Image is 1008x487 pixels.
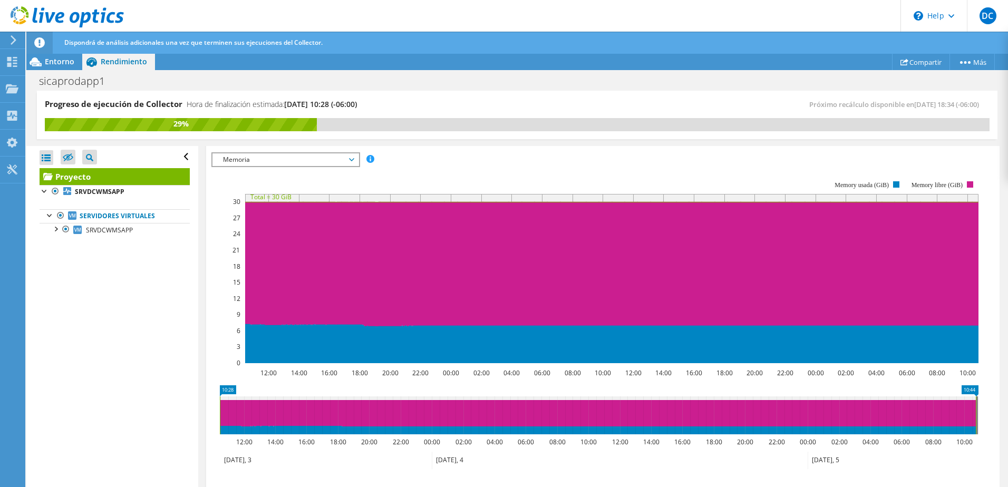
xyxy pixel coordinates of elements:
[232,246,240,255] text: 21
[868,368,884,377] text: 04:00
[40,168,190,185] a: Proyecto
[473,368,489,377] text: 02:00
[486,437,502,446] text: 04:00
[564,368,580,377] text: 08:00
[534,368,550,377] text: 06:00
[40,185,190,199] a: SRVDCWMSAPP
[956,437,972,446] text: 10:00
[835,181,889,189] text: Memory usada (GiB)
[412,368,428,377] text: 22:00
[517,437,534,446] text: 06:00
[237,326,240,335] text: 6
[361,437,377,446] text: 20:00
[580,437,596,446] text: 10:00
[392,437,409,446] text: 22:00
[250,192,292,201] text: Total = 30 GiB
[237,342,240,351] text: 3
[837,368,854,377] text: 02:00
[233,262,240,271] text: 18
[594,368,610,377] text: 10:00
[284,99,357,109] span: [DATE] 10:28 (-06:00)
[898,368,915,377] text: 06:00
[655,368,671,377] text: 14:00
[233,197,240,206] text: 30
[329,437,346,446] text: 18:00
[351,368,367,377] text: 18:00
[267,437,283,446] text: 14:00
[236,437,252,446] text: 12:00
[777,368,793,377] text: 22:00
[809,100,984,109] span: Próximo recálculo disponible en
[612,437,628,446] text: 12:00
[643,437,659,446] text: 14:00
[218,153,353,166] span: Memoria
[290,368,307,377] text: 14:00
[893,437,909,446] text: 06:00
[674,437,690,446] text: 16:00
[914,100,979,109] span: [DATE] 18:34 (-06:00)
[736,437,753,446] text: 20:00
[716,368,732,377] text: 18:00
[892,54,950,70] a: Compartir
[455,437,471,446] text: 02:00
[799,437,816,446] text: 00:00
[298,437,314,446] text: 16:00
[423,437,440,446] text: 00:00
[233,229,240,238] text: 24
[949,54,995,70] a: Más
[912,181,963,189] text: Memory libre (GiB)
[45,118,317,130] div: 29%
[807,368,823,377] text: 00:00
[321,368,337,377] text: 16:00
[34,75,121,87] h1: sicaprodapp1
[40,223,190,237] a: SRVDCWMSAPP
[86,226,133,235] span: SRVDCWMSAPP
[503,368,519,377] text: 04:00
[187,99,357,110] h4: Hora de finalización estimada:
[233,278,240,287] text: 15
[980,7,996,24] span: DC
[75,187,124,196] b: SRVDCWMSAPP
[237,310,240,319] text: 9
[862,437,878,446] text: 04:00
[549,437,565,446] text: 08:00
[382,368,398,377] text: 20:00
[442,368,459,377] text: 00:00
[959,368,975,377] text: 10:00
[625,368,641,377] text: 12:00
[233,213,240,222] text: 27
[237,358,240,367] text: 0
[45,56,74,66] span: Entorno
[101,56,147,66] span: Rendimiento
[928,368,945,377] text: 08:00
[768,437,784,446] text: 22:00
[925,437,941,446] text: 08:00
[40,209,190,223] a: Servidores virtuales
[914,11,923,21] svg: \n
[685,368,702,377] text: 16:00
[260,368,276,377] text: 12:00
[746,368,762,377] text: 20:00
[705,437,722,446] text: 18:00
[233,294,240,303] text: 12
[831,437,847,446] text: 02:00
[64,38,323,47] span: Dispondrá de análisis adicionales una vez que terminen sus ejecuciones del Collector.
